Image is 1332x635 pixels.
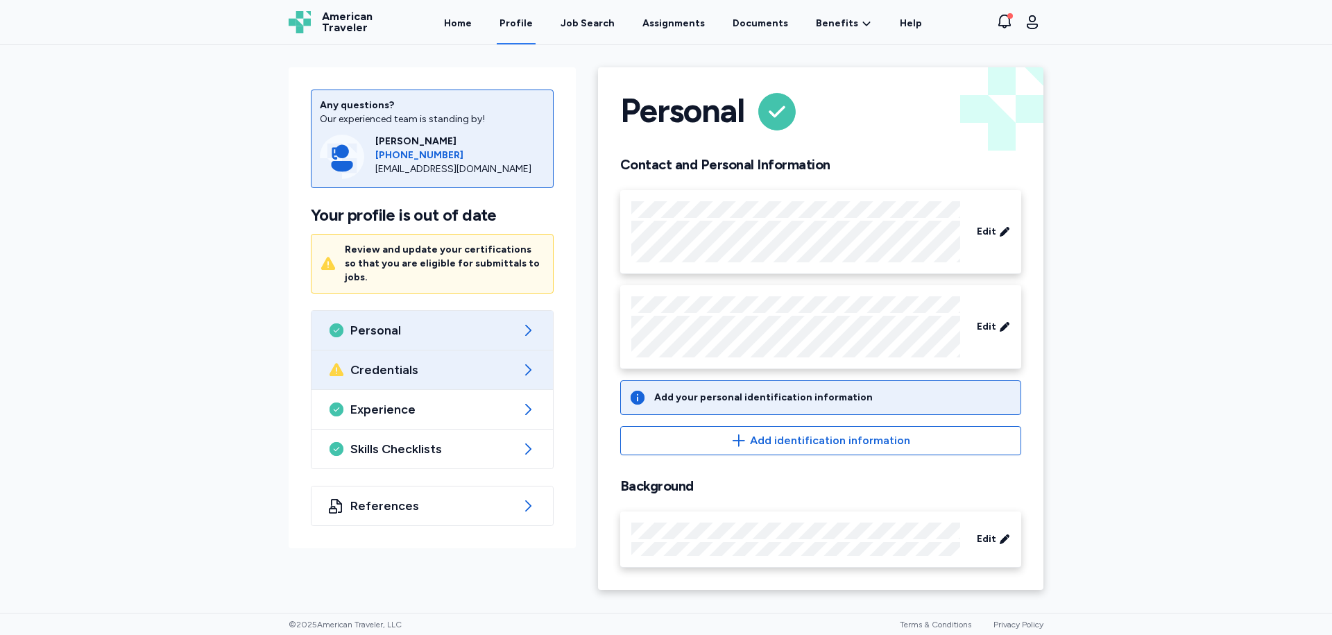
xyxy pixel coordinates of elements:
[993,620,1043,629] a: Privacy Policy
[345,243,545,285] div: Review and update your certifications so that you are eligible for submittals to jobs.
[320,99,545,112] div: Any questions?
[900,620,971,629] a: Terms & Conditions
[311,205,554,226] h1: Your profile is out of date
[350,362,514,378] span: Credentials
[620,426,1021,455] button: Add identification information
[350,498,514,514] span: References
[497,1,536,44] a: Profile
[977,320,996,334] span: Edit
[977,225,996,239] span: Edit
[320,135,364,179] img: Consultant
[620,511,1021,568] div: Edit
[350,401,514,418] span: Experience
[620,156,1021,173] h2: Contact and Personal Information
[750,432,910,449] span: Add identification information
[816,17,858,31] span: Benefits
[561,17,615,31] div: Job Search
[350,441,514,457] span: Skills Checklists
[375,162,545,176] div: [EMAIL_ADDRESS][DOMAIN_NAME]
[322,11,373,33] span: American Traveler
[289,11,311,33] img: Logo
[620,285,1021,369] div: Edit
[977,532,996,546] span: Edit
[620,190,1021,274] div: Edit
[654,391,873,405] div: Add your personal identification information
[620,90,744,134] h1: Personal
[816,17,872,31] a: Benefits
[620,477,1021,495] h2: Background
[289,619,402,630] span: © 2025 American Traveler, LLC
[375,149,545,162] a: [PHONE_NUMBER]
[375,135,545,149] div: [PERSON_NAME]
[350,322,514,339] span: Personal
[320,112,545,126] div: Our experienced team is standing by!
